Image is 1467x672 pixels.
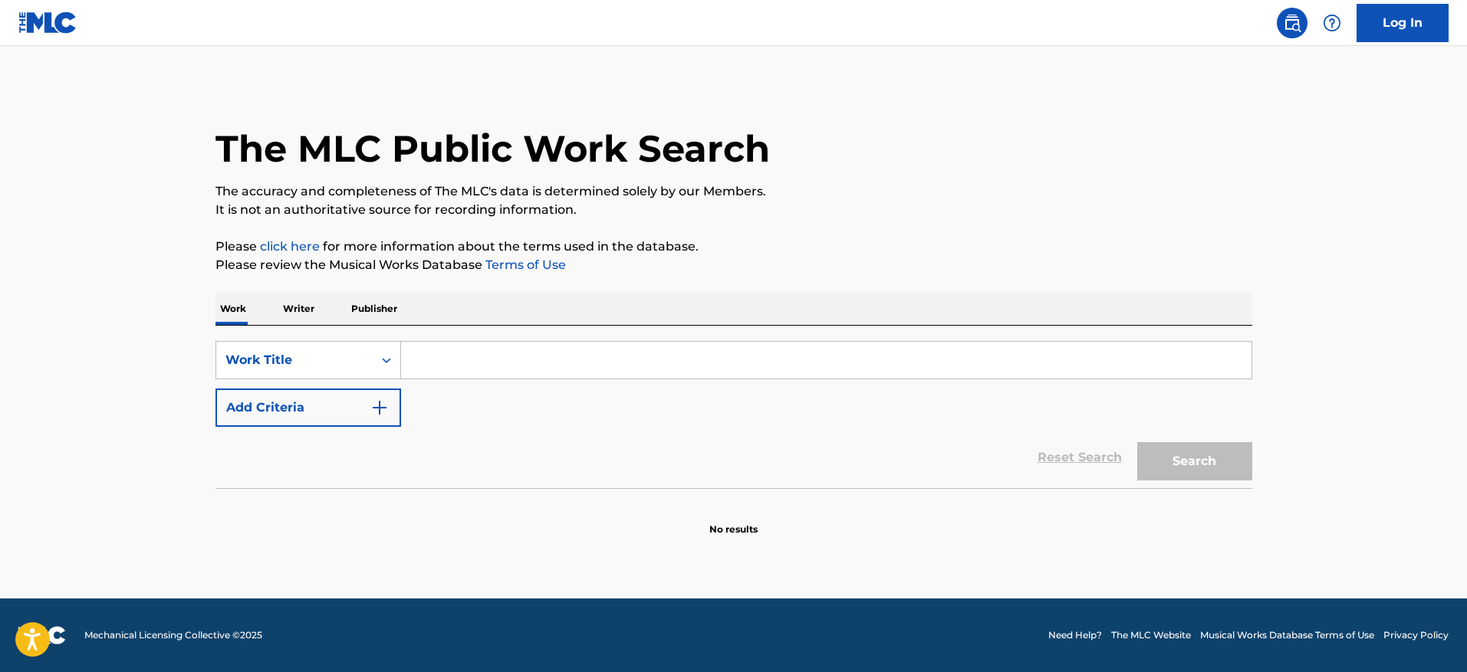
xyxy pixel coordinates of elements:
a: Privacy Policy [1383,628,1449,642]
img: search [1283,14,1301,32]
button: Add Criteria [215,388,401,427]
p: Publisher [347,293,402,325]
p: It is not an authoritative source for recording information. [215,201,1252,219]
p: Work [215,293,251,325]
a: The MLC Website [1111,628,1191,642]
a: Public Search [1277,8,1307,38]
p: No results [709,504,758,536]
p: The accuracy and completeness of The MLC's data is determined solely by our Members. [215,182,1252,201]
img: 9d2ae6d4665cec9f34b9.svg [370,398,389,417]
a: Terms of Use [482,257,566,272]
p: Please review the Musical Works Database [215,256,1252,274]
a: click here [260,239,320,254]
h1: The MLC Public Work Search [215,126,770,172]
a: Log In [1357,4,1449,42]
img: MLC Logo [18,11,77,34]
form: Search Form [215,341,1252,488]
p: Please for more information about the terms used in the database. [215,238,1252,256]
div: Help [1317,8,1347,38]
a: Need Help? [1048,628,1102,642]
div: Work Title [225,351,363,369]
p: Writer [278,293,319,325]
img: help [1323,14,1341,32]
img: logo [18,626,66,644]
a: Musical Works Database Terms of Use [1200,628,1374,642]
span: Mechanical Licensing Collective © 2025 [84,628,262,642]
